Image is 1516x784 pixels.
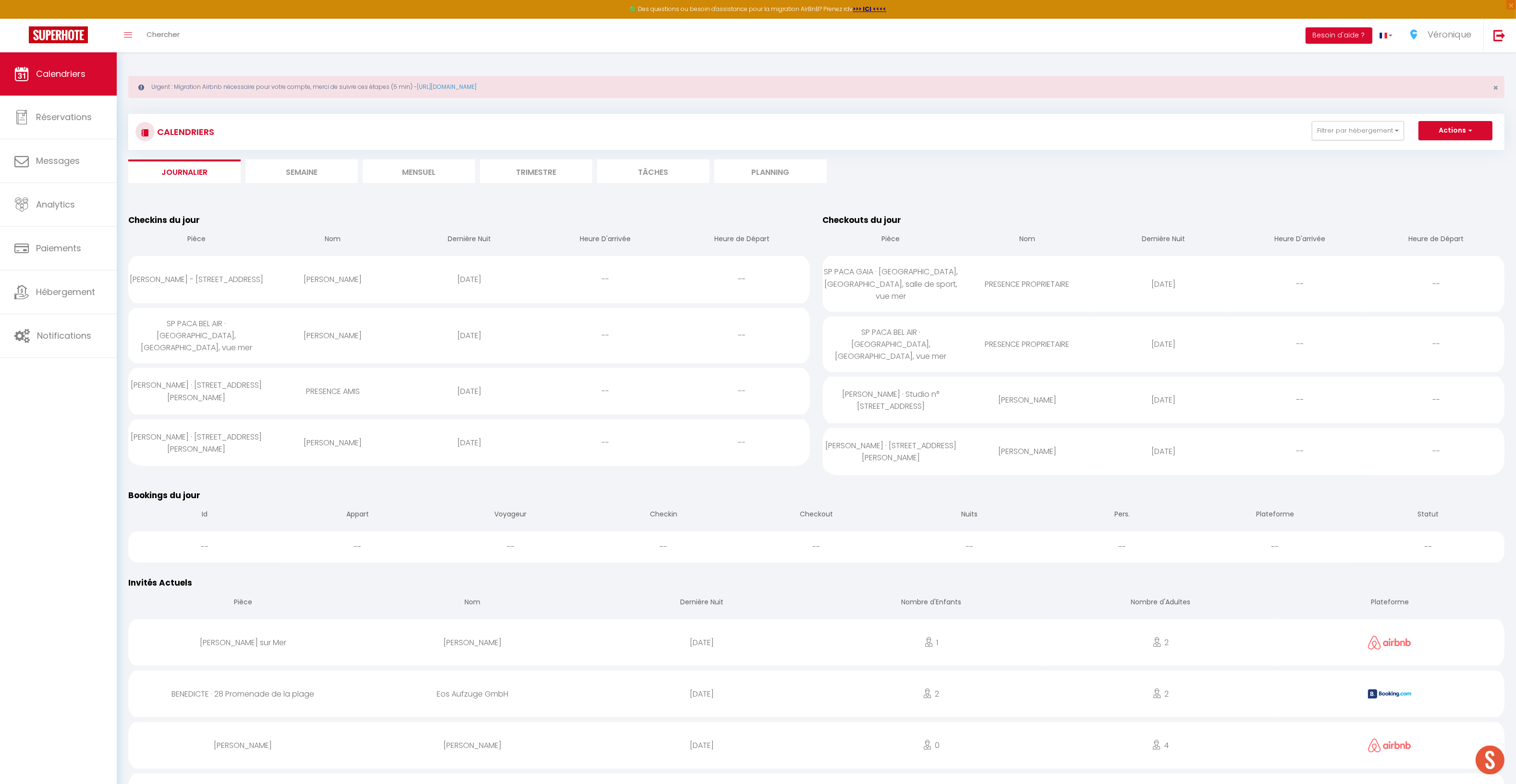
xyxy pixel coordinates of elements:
[358,627,587,658] div: [PERSON_NAME]
[1368,689,1411,698] img: booking2.png
[1368,269,1504,300] div: --
[417,83,477,91] a: [URL][DOMAIN_NAME]
[1046,678,1275,710] div: 2
[959,269,1096,300] div: PRESENCE PROPRIETAIRE
[823,379,959,422] div: [PERSON_NAME] · Studio n°[STREET_ADDRESS]
[587,531,740,563] div: --
[674,427,810,458] div: --
[817,678,1046,710] div: 2
[147,29,180,39] span: Chercher
[358,678,587,710] div: Eos Aufzüge GmbH
[36,68,86,80] span: Calendriers
[37,330,91,342] span: Notifications
[1046,589,1275,617] th: Nombre d'Adultes
[128,421,265,465] div: [PERSON_NAME] · [STREET_ADDRESS][PERSON_NAME]
[1352,502,1504,529] th: Statut
[1095,384,1232,416] div: [DATE]
[1095,329,1232,360] div: [DATE]
[674,226,810,254] th: Heure de Départ
[265,264,401,295] div: [PERSON_NAME]
[1368,226,1504,254] th: Heure de Départ
[1352,531,1504,563] div: --
[1046,627,1275,658] div: 2
[740,531,892,563] div: --
[363,159,475,183] li: Mensuel
[587,678,817,710] div: [DATE]
[1368,636,1411,649] img: airbnb2.png
[1232,384,1368,416] div: --
[823,256,959,311] div: SP PACA GAIA · [GEOGRAPHIC_DATA], [GEOGRAPHIC_DATA], salle de sport, vue mer
[434,531,587,563] div: --
[1418,121,1492,140] button: Actions
[893,502,1046,529] th: Nuits
[1232,226,1368,254] th: Heure D'arrivée
[823,214,902,226] span: Checkouts du jour
[817,730,1046,761] div: 0
[36,198,75,210] span: Analytics
[959,384,1096,416] div: [PERSON_NAME]
[1198,531,1351,563] div: --
[893,531,1046,563] div: --
[36,155,80,167] span: Messages
[401,320,538,351] div: [DATE]
[401,376,538,407] div: [DATE]
[265,427,401,458] div: [PERSON_NAME]
[1407,27,1421,42] img: ...
[817,589,1046,617] th: Nombre d'Enfants
[587,502,740,529] th: Checkin
[959,329,1096,360] div: PRESENCE PROPRIETAIRE
[29,26,88,43] img: Super Booking
[1046,502,1198,529] th: Pers.
[1095,436,1232,467] div: [DATE]
[1312,121,1404,140] button: Filtrer par hébergement
[128,308,265,363] div: SP PACA BEL AIR · [GEOGRAPHIC_DATA], [GEOGRAPHIC_DATA], vue mer
[674,376,810,407] div: --
[1046,531,1198,563] div: --
[1046,730,1275,761] div: 4
[245,159,358,183] li: Semaine
[281,502,434,529] th: Appart
[587,730,817,761] div: [DATE]
[1306,27,1372,44] button: Besoin d'aide ?
[36,242,81,254] span: Paiements
[265,320,401,351] div: [PERSON_NAME]
[1095,226,1232,254] th: Dernière Nuit
[853,5,887,13] a: >>> ICI <<<<
[265,376,401,407] div: PRESENCE AMIS
[128,490,200,501] span: Bookings du jour
[480,159,592,183] li: Trimestre
[1493,84,1498,92] button: Close
[401,427,538,458] div: [DATE]
[1368,436,1504,467] div: --
[128,678,358,710] div: BENEDICTE · 28 Promenade de la plage
[1428,28,1471,40] span: Véronique
[740,502,892,529] th: Checkout
[128,369,265,413] div: [PERSON_NAME] · [STREET_ADDRESS][PERSON_NAME]
[959,436,1096,467] div: [PERSON_NAME]
[128,577,192,588] span: Invités Actuels
[1400,19,1483,52] a: ... Véronique
[128,264,265,295] div: [PERSON_NAME] - [STREET_ADDRESS]
[597,159,709,183] li: Tâches
[1275,589,1505,617] th: Plateforme
[128,214,200,226] span: Checkins du jour
[1368,738,1411,752] img: airbnb2.png
[358,589,587,617] th: Nom
[128,627,358,658] div: [PERSON_NAME] sur Mer
[155,121,214,143] h3: CALENDRIERS
[823,317,959,372] div: SP PACA BEL AIR · [GEOGRAPHIC_DATA], [GEOGRAPHIC_DATA], vue mer
[401,226,538,254] th: Dernière Nuit
[128,159,241,183] li: Journalier
[128,502,281,529] th: Id
[1368,329,1504,360] div: --
[281,531,434,563] div: --
[587,589,817,617] th: Dernière Nuit
[1232,436,1368,467] div: --
[36,111,92,123] span: Réservations
[538,376,674,407] div: --
[401,264,538,295] div: [DATE]
[823,430,959,473] div: [PERSON_NAME] · [STREET_ADDRESS][PERSON_NAME]
[538,427,674,458] div: --
[674,320,810,351] div: --
[1368,384,1504,416] div: --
